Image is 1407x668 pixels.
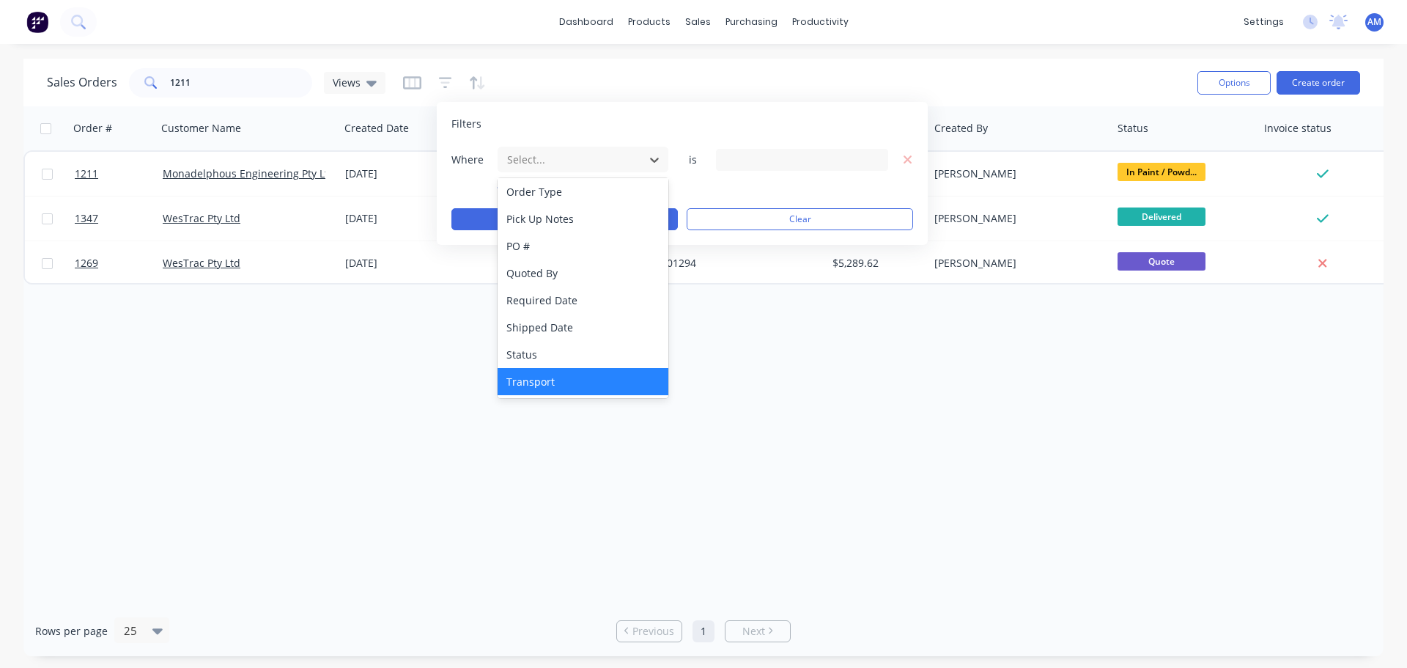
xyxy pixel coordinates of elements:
div: Customer Name [161,121,241,136]
a: dashboard [552,11,621,33]
div: Invoice status [1264,121,1332,136]
div: 00001294 [649,256,812,271]
a: 1269 [75,241,163,285]
span: AM [1367,15,1381,29]
div: Created By [934,121,988,136]
span: Views [333,75,361,90]
span: 1269 [75,256,98,271]
img: Factory [26,11,48,33]
div: productivity [785,11,856,33]
span: Delivered [1118,208,1205,226]
button: Apply [451,208,678,230]
div: [DATE] [345,256,454,271]
input: Search... [170,68,313,98]
div: Pick Up Notes [498,205,668,232]
span: Previous [632,624,674,639]
div: Transport [498,368,668,395]
button: Options [1197,71,1271,95]
span: 1211 [75,166,98,181]
span: Filters [451,117,481,131]
div: [PERSON_NAME] [934,211,1097,226]
div: [PERSON_NAME] [934,166,1097,181]
span: Where [451,153,495,167]
a: Page 1 is your current page [693,620,714,642]
div: [DATE] [345,211,454,226]
div: Shipped Date [498,314,668,341]
div: sales [678,11,718,33]
span: Next [742,624,765,639]
div: [DATE] [345,166,454,181]
div: settings [1236,11,1291,33]
div: Status [498,341,668,368]
button: Create order [1277,71,1360,95]
a: Previous page [617,624,682,639]
span: 1347 [75,211,98,226]
div: products [621,11,678,33]
div: Required Date [498,287,668,314]
div: [PERSON_NAME] [934,256,1097,271]
div: PO # [498,232,668,260]
a: Next page [725,624,790,639]
button: add [497,182,669,194]
span: Quote [1118,252,1205,271]
div: purchasing [718,11,785,33]
div: Created Date [344,121,409,136]
a: 1347 [75,197,163,241]
a: WesTrac Pty Ltd [163,256,240,270]
div: $5,289.62 [832,256,919,271]
span: Rows per page [35,624,108,639]
div: Status [1118,121,1148,136]
a: 1211 [75,152,163,196]
a: WesTrac Pty Ltd [163,211,240,225]
ul: Pagination [610,620,797,642]
span: is [678,153,707,167]
div: Quoted By [498,260,668,287]
h1: Sales Orders [47,76,117,89]
div: Order # [73,121,112,136]
button: Clear [687,208,913,230]
span: In Paint / Powd... [1118,163,1205,181]
div: Order Type [498,178,668,205]
a: Monadelphous Engineering Pty Ltd [163,166,335,180]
